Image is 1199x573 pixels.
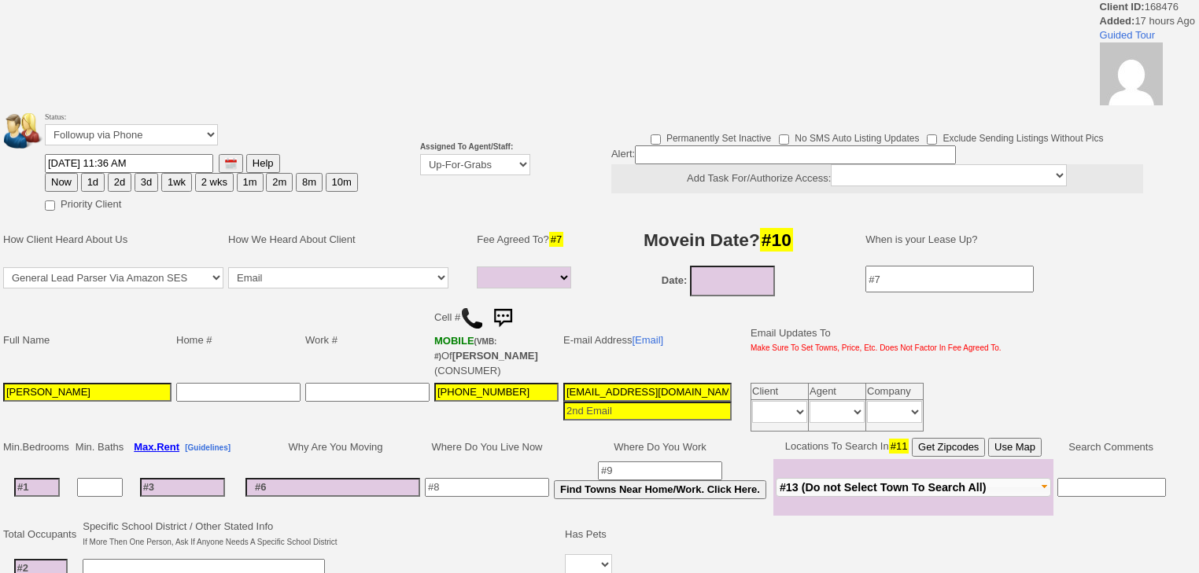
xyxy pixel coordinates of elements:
[487,303,518,334] img: sms.png
[432,300,561,380] td: Cell # Of (CONSUMER)
[912,438,985,457] button: Get Zipcodes
[865,266,1034,292] input: #7
[45,193,121,211] label: Priority Client
[1053,435,1169,459] td: Search Comments
[1100,1,1145,13] b: Client ID:
[161,173,192,192] button: 1wk
[988,438,1042,457] button: Use Map
[246,154,280,173] button: Help
[140,478,225,497] input: #3
[326,173,358,192] button: 10m
[83,538,337,546] font: If More Then One Person, Ask If Anyone Needs A Specific School District
[598,461,722,480] input: #9
[785,440,1042,452] nobr: Locations To Search In
[23,441,69,453] span: Bedrooms
[73,435,126,459] td: Min. Baths
[226,216,467,263] td: How We Heard About Client
[549,232,563,247] span: #7
[237,173,264,192] button: 1m
[420,142,513,151] b: Assigned To Agent/Staff:
[45,200,55,211] input: Priority Client
[174,300,303,380] td: Home #
[434,335,496,362] b: T-Mobile USA, Inc.
[245,478,420,497] input: #6
[1100,29,1156,41] a: Guided Tour
[4,113,51,149] img: people.png
[662,274,688,286] b: Date:
[632,334,663,346] a: [Email]
[751,384,809,400] td: Client
[134,441,179,453] b: Max.
[185,443,231,452] b: [Guidelines]
[651,127,771,145] label: Permanently Set Inactive
[779,127,919,145] label: No SMS Auto Listing Updates
[80,517,339,552] td: Specific School District / Other Stated Info
[561,300,734,380] td: E-mail Address
[225,158,237,170] img: [calendar icon]
[651,134,661,145] input: Permanently Set Inactive
[452,350,538,362] b: [PERSON_NAME]
[927,134,937,145] input: Exclude Sending Listings Without Pics
[563,383,732,402] input: 1st Email - Question #0
[611,145,1143,193] div: Alert:
[779,134,789,145] input: No SMS Auto Listing Updates
[809,384,866,400] td: Agent
[1100,15,1135,27] b: Added:
[108,173,131,192] button: 2d
[611,164,1143,193] center: Add Task For/Authorize Access:
[589,226,848,254] h3: Movein Date?
[195,173,234,192] button: 2 wks
[425,478,549,497] input: #8
[780,481,987,494] span: #13 (Do not Select Town To Search All)
[927,127,1103,145] label: Exclude Sending Listings Without Pics
[1,216,226,263] td: How Client Heard About Us
[266,173,293,192] button: 2m
[185,441,231,453] a: [Guidelines]
[135,173,158,192] button: 3d
[14,478,60,497] input: #1
[751,343,1002,352] font: Make Sure To Set Towns, Price, Etc. Does Not Factor In Fee Agreed To.
[739,300,1004,380] td: Email Updates To
[434,335,474,347] font: MOBILE
[460,307,484,330] img: call.png
[1,517,80,552] td: Total Occupants
[889,439,909,454] span: #11
[552,435,769,459] td: Where Do You Work
[157,441,179,453] span: Rent
[1,300,174,380] td: Full Name
[776,478,1051,497] button: #13 (Do not Select Town To Search All)
[563,517,614,552] td: Has Pets
[45,173,78,192] button: Now
[474,216,578,263] td: Fee Agreed To?
[303,300,432,380] td: Work #
[866,384,924,400] td: Company
[243,435,422,459] td: Why Are You Moving
[422,435,552,459] td: Where Do You Live Now
[296,173,323,192] button: 8m
[563,402,732,421] input: 2nd Email
[554,480,766,499] button: Find Towns Near Home/Work. Click Here.
[760,228,793,252] span: #10
[81,173,105,192] button: 1d
[850,216,1168,263] td: When is your Lease Up?
[45,112,218,141] font: Status:
[1,435,73,459] td: Min.
[1100,42,1163,105] img: ca1e9c5f80048b4f00782c5d15993736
